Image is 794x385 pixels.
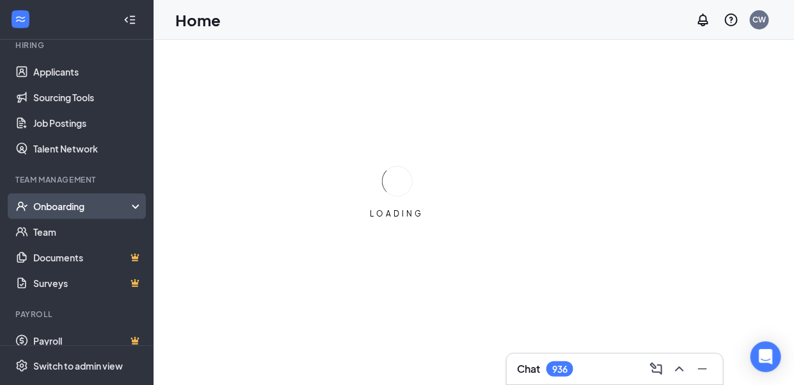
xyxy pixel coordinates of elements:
[669,359,690,379] button: ChevronUp
[753,14,766,25] div: CW
[750,341,781,372] div: Open Intercom Messenger
[15,174,140,185] div: Team Management
[692,359,713,379] button: Minimize
[649,361,664,377] svg: ComposeMessage
[15,309,140,320] div: Payroll
[695,12,711,28] svg: Notifications
[175,9,221,31] h1: Home
[33,85,143,110] a: Sourcing Tools
[33,219,143,245] a: Team
[517,362,540,376] h3: Chat
[365,208,429,219] div: LOADING
[14,13,27,26] svg: WorkstreamLogo
[15,40,140,51] div: Hiring
[33,136,143,161] a: Talent Network
[33,59,143,85] a: Applicants
[15,200,28,213] svg: UserCheck
[15,359,28,372] svg: Settings
[33,245,143,270] a: DocumentsCrown
[672,361,687,377] svg: ChevronUp
[695,361,710,377] svg: Minimize
[552,364,568,375] div: 936
[724,12,739,28] svg: QuestionInfo
[33,110,143,136] a: Job Postings
[33,270,143,296] a: SurveysCrown
[33,200,132,213] div: Onboarding
[123,13,136,26] svg: Collapse
[646,359,667,379] button: ComposeMessage
[33,328,143,354] a: PayrollCrown
[33,359,123,372] div: Switch to admin view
